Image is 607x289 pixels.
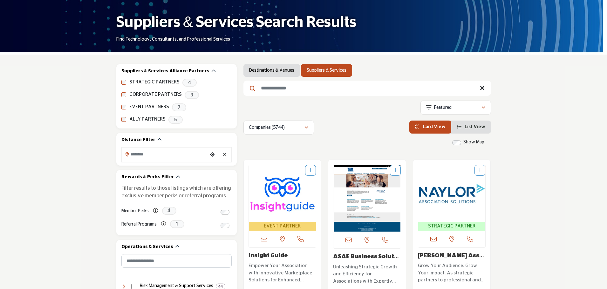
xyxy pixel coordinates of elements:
[309,168,312,173] a: Add To List
[220,148,230,162] div: Clear search location
[333,165,401,232] img: ASAE Business Solutions
[249,253,288,259] a: Insight Guide
[121,254,232,268] input: Search Category
[249,261,317,284] a: Empower Your Association with Innovative Marketplace Solutions for Enhanced Engagement and Revenu...
[221,210,229,215] input: Switch to Member Perks
[451,121,491,134] li: List View
[122,148,208,161] input: Search Location
[129,116,166,123] label: ALLY PARTNERS
[415,125,446,129] a: View Card
[249,253,317,259] h3: Insight Guide
[418,253,484,266] a: [PERSON_NAME] Association S...
[243,81,491,96] input: Search Keyword
[249,165,316,222] img: Insight Guide
[129,79,180,86] label: STRATEGIC PARTNERS
[333,165,401,232] a: Open Listing in new tab
[249,165,316,231] a: Open Listing in new tab
[121,80,126,85] input: STRATEGIC PARTNERS checkbox
[162,207,176,215] span: 4
[333,253,401,260] h3: ASAE Business Solutions
[249,262,317,284] p: Empower Your Association with Innovative Marketplace Solutions for Enhanced Engagement and Revenu...
[129,103,169,111] label: EVENT PARTNERS
[333,254,399,266] a: ASAE Business Soluti...
[418,165,486,231] a: Open Listing in new tab
[420,101,491,115] button: Featured
[418,253,486,259] h3: Naylor Association Solutions
[249,125,285,131] p: Companies (5744)
[249,67,294,74] a: Destinations & Venues
[121,117,126,122] input: ALLY PARTNERS checkbox
[250,223,315,230] span: EVENT PARTNER
[465,125,485,129] span: List View
[121,244,173,250] h2: Operations & Services
[418,261,486,284] a: Grow Your Audience. Grow Your Impact. As strategic partners to professional and trade association...
[121,184,232,200] p: Filter results to those listings which are offering exclusive member perks or referral programs.
[457,125,485,129] a: View List
[121,68,209,75] h2: Suppliers & Services Alliance Partners
[121,137,155,143] h2: Distance Filter
[418,262,486,284] p: Grow Your Audience. Grow Your Impact. As strategic partners to professional and trade association...
[409,121,451,134] li: Card View
[419,223,484,230] span: STRATEGIC PARTNER
[121,174,174,181] h2: Rewards & Perks Filter
[182,79,197,87] span: 4
[172,103,186,111] span: 7
[185,91,199,99] span: 3
[121,92,126,97] input: CORPORATE PARTNERS checkbox
[116,13,356,32] h1: Suppliers & Services Search Results
[393,168,397,173] a: Add To List
[121,105,126,109] input: EVENT PARTNERS checkbox
[168,116,183,124] span: 5
[478,168,482,173] a: Add To List
[243,121,314,135] button: Companies (5744)
[221,223,229,228] input: Switch to Referral Programs
[116,36,230,43] p: Find Technology, Consultants, and Professional Services
[208,148,217,162] div: Choose your current location
[418,165,486,222] img: Naylor Association Solutions
[121,206,149,217] label: Member Perks
[423,125,446,129] span: Card View
[129,91,182,98] label: CORPORATE PARTNERS
[170,220,184,228] span: 1
[307,67,346,74] a: Suppliers & Services
[218,284,223,289] b: 44
[131,284,136,289] input: Select Risk Management & Support Services checkbox
[333,262,401,285] a: Unleashing Strategic Growth and Efficiency for Associations with Expertly Tailored Solutions Empo...
[333,264,401,285] p: Unleashing Strategic Growth and Efficiency for Associations with Expertly Tailored Solutions Empo...
[434,105,452,111] p: Featured
[121,219,157,230] label: Referral Programs
[463,139,484,146] label: Show Map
